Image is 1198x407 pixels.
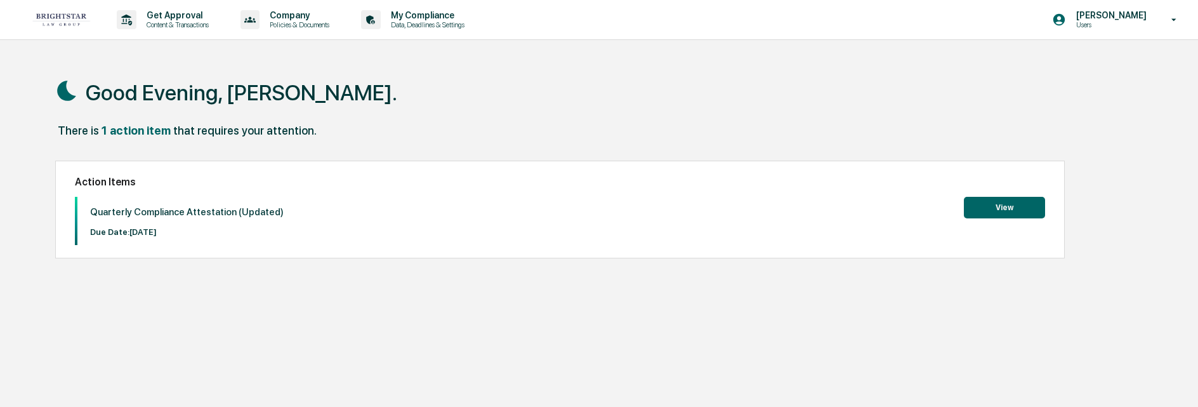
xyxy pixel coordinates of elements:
[102,124,171,137] div: 1 action item
[90,206,284,218] p: Quarterly Compliance Attestation (Updated)
[136,10,215,20] p: Get Approval
[75,176,1045,188] h2: Action Items
[173,124,317,137] div: that requires your attention.
[964,197,1045,218] button: View
[1066,10,1153,20] p: [PERSON_NAME]
[381,20,471,29] p: Data, Deadlines & Settings
[30,13,91,27] img: logo
[381,10,471,20] p: My Compliance
[136,20,215,29] p: Content & Transactions
[1066,20,1153,29] p: Users
[260,10,336,20] p: Company
[58,124,99,137] div: There is
[260,20,336,29] p: Policies & Documents
[964,201,1045,213] a: View
[86,80,397,105] h1: Good Evening, [PERSON_NAME].
[90,227,284,237] p: Due Date: [DATE]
